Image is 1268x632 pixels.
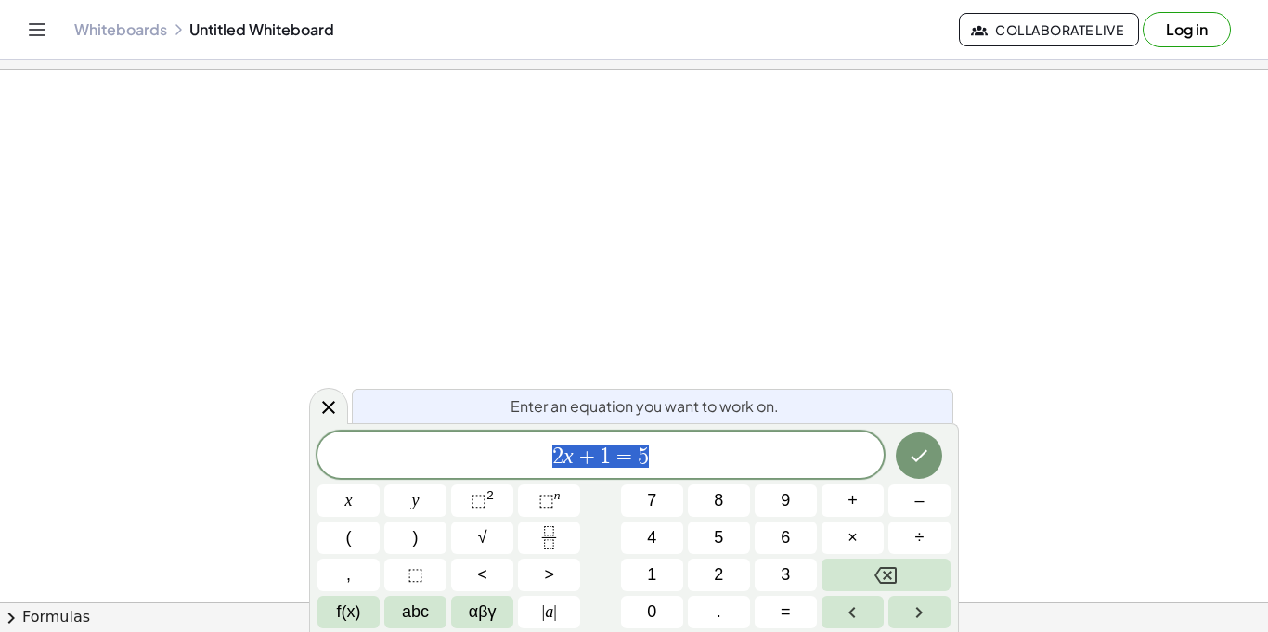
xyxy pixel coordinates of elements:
[345,488,353,513] span: x
[688,596,750,628] button: .
[518,559,580,591] button: Greater than
[451,484,513,517] button: Squared
[781,525,790,550] span: 6
[554,488,561,502] sup: n
[621,559,683,591] button: 1
[518,522,580,554] button: Fraction
[888,522,951,554] button: Divide
[346,562,351,587] span: ,
[600,445,611,468] span: 1
[317,559,380,591] button: ,
[317,522,380,554] button: (
[384,596,446,628] button: Alphabet
[413,525,419,550] span: )
[538,491,554,509] span: ⬚
[755,559,817,591] button: 3
[688,559,750,591] button: 2
[717,600,721,625] span: .
[975,21,1123,38] span: Collaborate Live
[822,559,951,591] button: Backspace
[714,488,723,513] span: 8
[74,20,167,39] a: Whiteboards
[451,559,513,591] button: Less than
[781,488,790,513] span: 9
[647,488,656,513] span: 7
[469,600,497,625] span: αβγ
[688,484,750,517] button: 8
[822,596,884,628] button: Left arrow
[781,562,790,587] span: 3
[915,525,925,550] span: ÷
[847,488,858,513] span: +
[317,484,380,517] button: x
[317,596,380,628] button: Functions
[714,525,723,550] span: 5
[781,600,791,625] span: =
[518,484,580,517] button: Superscript
[337,600,361,625] span: f(x)
[518,596,580,628] button: Absolute value
[402,600,429,625] span: abc
[647,562,656,587] span: 1
[384,522,446,554] button: )
[552,445,563,468] span: 2
[888,596,951,628] button: Right arrow
[755,596,817,628] button: Equals
[384,559,446,591] button: Placeholder
[688,522,750,554] button: 5
[451,596,513,628] button: Greek alphabet
[412,488,420,513] span: y
[611,445,638,468] span: =
[544,562,554,587] span: >
[563,444,574,468] var: x
[847,525,858,550] span: ×
[574,445,601,468] span: +
[755,522,817,554] button: 6
[471,491,486,509] span: ⬚
[822,484,884,517] button: Plus
[755,484,817,517] button: 9
[451,522,513,554] button: Square root
[822,522,884,554] button: Times
[896,432,942,479] button: Done
[638,445,649,468] span: 5
[408,562,423,587] span: ⬚
[542,600,557,625] span: a
[553,602,557,621] span: |
[621,522,683,554] button: 4
[647,600,656,625] span: 0
[22,15,52,45] button: Toggle navigation
[888,484,951,517] button: Minus
[346,525,352,550] span: (
[1143,12,1231,47] button: Log in
[486,488,494,502] sup: 2
[542,602,546,621] span: |
[511,395,779,418] span: Enter an equation you want to work on.
[621,484,683,517] button: 7
[477,562,487,587] span: <
[478,525,487,550] span: √
[384,484,446,517] button: y
[647,525,656,550] span: 4
[714,562,723,587] span: 2
[959,13,1139,46] button: Collaborate Live
[621,596,683,628] button: 0
[914,488,924,513] span: –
